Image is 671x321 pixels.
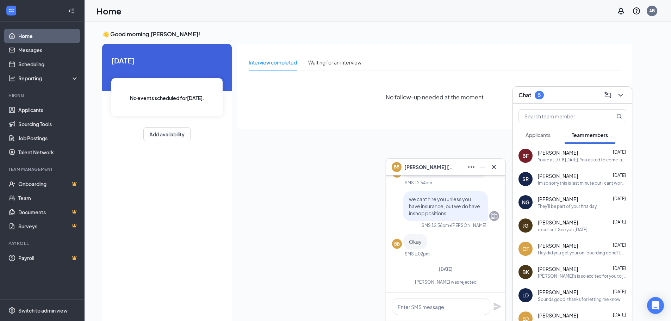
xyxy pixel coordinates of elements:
[394,241,400,247] div: BB
[522,199,529,206] div: NG
[613,149,626,155] span: [DATE]
[404,163,454,171] span: [PERSON_NAME] [PERSON_NAME]
[478,163,487,171] svg: Minimize
[18,117,79,131] a: Sourcing Tools
[613,173,626,178] span: [DATE]
[519,110,602,123] input: Search team member
[613,242,626,248] span: [DATE]
[538,265,578,272] span: [PERSON_NAME]
[616,113,622,119] svg: MagnifyingGlass
[111,55,223,66] span: [DATE]
[616,91,625,99] svg: ChevronDown
[613,196,626,201] span: [DATE]
[8,7,15,14] svg: WorkstreamLogo
[613,289,626,294] span: [DATE]
[538,180,626,186] div: Im so sorry this is last minute but i cant work [DATE], i totally forgot i signed up to volunteer...
[409,239,422,245] span: Okay
[526,132,551,138] span: Applicants
[130,94,204,102] span: No events scheduled for [DATE] .
[405,251,430,257] div: SMS 1:02pm
[538,149,578,156] span: [PERSON_NAME]
[18,219,79,233] a: SurveysCrown
[538,227,588,233] div: excellent. See you [DATE]
[649,8,655,14] div: AB
[523,222,528,229] div: JG
[18,177,79,191] a: OnboardingCrown
[613,266,626,271] span: [DATE]
[538,219,578,226] span: [PERSON_NAME]
[143,127,191,141] button: Add availability
[18,131,79,145] a: Job Postings
[522,175,529,183] div: SR
[392,279,499,285] div: [PERSON_NAME] was rejected
[522,152,529,159] div: BF
[647,297,664,314] div: Open Intercom Messenger
[613,312,626,317] span: [DATE]
[490,163,498,171] svg: Cross
[518,91,531,99] h3: Chat
[18,57,79,71] a: Scheduling
[18,75,79,82] div: Reporting
[102,30,632,38] h3: 👋 Good morning, [PERSON_NAME] !
[8,75,15,82] svg: Analysis
[522,268,529,276] div: BK
[538,172,578,179] span: [PERSON_NAME]
[538,242,578,249] span: [PERSON_NAME]
[18,145,79,159] a: Talent Network
[405,180,432,186] div: SMS 12:54pm
[409,196,480,216] span: we cant hire you unless you have insurance, but we do have inshop positions
[477,161,488,173] button: Minimize
[632,7,641,15] svg: QuestionInfo
[18,307,68,314] div: Switch to admin view
[522,292,529,299] div: LD
[18,251,79,265] a: PayrollCrown
[538,312,578,319] span: [PERSON_NAME]
[18,43,79,57] a: Messages
[538,157,626,163] div: Youre at 10-8 [DATE]. You asked to come later though
[249,58,297,66] div: Interview completed
[18,29,79,43] a: Home
[18,103,79,117] a: Applicants
[602,89,614,101] button: ComposeMessage
[538,296,621,302] div: Sounds good, thanks for letting me know
[490,212,498,220] svg: Company
[68,7,75,14] svg: Collapse
[449,222,486,228] span: • [PERSON_NAME]
[604,91,612,99] svg: ComposeMessage
[538,196,578,203] span: [PERSON_NAME]
[538,92,541,98] div: 5
[8,240,77,246] div: Payroll
[8,307,15,314] svg: Settings
[8,92,77,98] div: Hiring
[572,132,608,138] span: Team members
[522,245,529,252] div: OT
[488,161,499,173] button: Cross
[538,289,578,296] span: [PERSON_NAME]
[18,205,79,219] a: DocumentsCrown
[613,219,626,224] span: [DATE]
[617,7,625,15] svg: Notifications
[493,302,502,311] svg: Plane
[615,89,626,101] button: ChevronDown
[538,203,597,209] div: They'll be part of your first day
[18,191,79,205] a: Team
[466,161,477,173] button: Ellipses
[8,166,77,172] div: Team Management
[97,5,122,17] h1: Home
[386,93,484,101] span: No follow-up needed at the moment
[467,163,476,171] svg: Ellipses
[439,266,453,272] span: [DATE]
[538,250,626,256] div: Hey did you get your on-boarding done? Lookong to get you in this week!
[422,222,449,228] div: SMS 12:56pm
[308,58,361,66] div: Waiting for an interview
[538,273,626,279] div: [PERSON_NAME]'s is so excited for you to join our team! Do you know anyone else who might be inte...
